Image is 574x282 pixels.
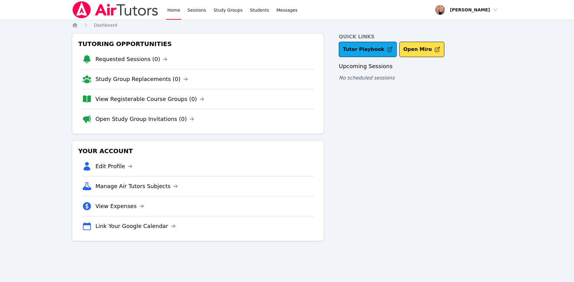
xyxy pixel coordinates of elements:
[399,42,444,57] button: Open Miro
[72,1,159,18] img: Air Tutors
[72,22,502,28] nav: Breadcrumb
[77,145,319,156] h3: Your Account
[96,182,178,191] a: Manage Air Tutors Subjects
[96,162,133,171] a: Edit Profile
[339,75,394,81] span: No scheduled sessions
[94,22,117,28] a: Dashboard
[96,55,168,64] a: Requested Sessions (0)
[77,38,319,49] h3: Tutoring Opportunities
[339,33,502,41] h4: Quick Links
[94,23,117,28] span: Dashboard
[96,75,188,83] a: Study Group Replacements (0)
[339,42,397,57] a: Tutor Playbook
[96,222,176,230] a: Link Your Google Calendar
[276,7,298,13] span: Messages
[96,115,194,123] a: Open Study Group Invitations (0)
[339,62,502,71] h3: Upcoming Sessions
[96,202,144,211] a: View Expenses
[96,95,205,103] a: View Registerable Course Groups (0)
